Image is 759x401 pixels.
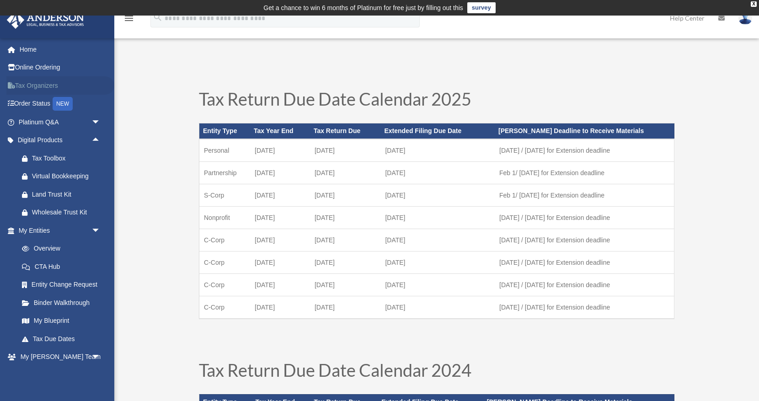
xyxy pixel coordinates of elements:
[495,139,674,162] td: [DATE] / [DATE] for Extension deadline
[6,348,114,366] a: My [PERSON_NAME] Teamarrow_drop_down
[380,273,495,296] td: [DATE]
[13,312,114,330] a: My Blueprint
[13,257,114,276] a: CTA Hub
[380,161,495,184] td: [DATE]
[380,206,495,229] td: [DATE]
[495,251,674,273] td: [DATE] / [DATE] for Extension deadline
[380,139,495,162] td: [DATE]
[467,2,496,13] a: survey
[250,139,310,162] td: [DATE]
[250,123,310,139] th: Tax Year End
[91,113,110,132] span: arrow_drop_down
[123,16,134,24] a: menu
[13,185,114,203] a: Land Trust Kit
[13,203,114,222] a: Wholesale Trust Kit
[13,330,110,348] a: Tax Due Dates
[199,184,251,206] td: S-Corp
[380,251,495,273] td: [DATE]
[199,161,251,184] td: Partnership
[495,123,674,139] th: [PERSON_NAME] Deadline to Receive Materials
[199,206,251,229] td: Nonprofit
[13,294,114,312] a: Binder Walkthrough
[153,12,163,22] i: search
[32,153,103,164] div: Tax Toolbox
[199,251,251,273] td: C-Corp
[495,273,674,296] td: [DATE] / [DATE] for Extension deadline
[199,296,251,319] td: C-Corp
[6,366,114,384] a: My Documentsarrow_drop_down
[91,221,110,240] span: arrow_drop_down
[6,76,114,95] a: Tax Organizers
[32,171,103,182] div: Virtual Bookkeeping
[310,206,381,229] td: [DATE]
[4,11,87,29] img: Anderson Advisors Platinum Portal
[495,229,674,251] td: [DATE] / [DATE] for Extension deadline
[13,276,114,294] a: Entity Change Request
[495,296,674,319] td: [DATE] / [DATE] for Extension deadline
[6,113,114,131] a: Platinum Q&Aarrow_drop_down
[310,251,381,273] td: [DATE]
[53,97,73,111] div: NEW
[6,221,114,240] a: My Entitiesarrow_drop_down
[199,139,251,162] td: Personal
[495,206,674,229] td: [DATE] / [DATE] for Extension deadline
[250,273,310,296] td: [DATE]
[91,348,110,367] span: arrow_drop_down
[6,40,114,59] a: Home
[380,123,495,139] th: Extended Filing Due Date
[250,296,310,319] td: [DATE]
[6,59,114,77] a: Online Ordering
[199,273,251,296] td: C-Corp
[6,95,114,113] a: Order StatusNEW
[310,161,381,184] td: [DATE]
[250,206,310,229] td: [DATE]
[310,273,381,296] td: [DATE]
[250,229,310,251] td: [DATE]
[199,90,674,112] h1: Tax Return Due Date Calendar 2025
[495,184,674,206] td: Feb 1/ [DATE] for Extension deadline
[13,240,114,258] a: Overview
[32,207,103,218] div: Wholesale Trust Kit
[495,161,674,184] td: Feb 1/ [DATE] for Extension deadline
[738,11,752,25] img: User Pic
[123,13,134,24] i: menu
[380,229,495,251] td: [DATE]
[380,184,495,206] td: [DATE]
[199,123,251,139] th: Entity Type
[250,161,310,184] td: [DATE]
[751,1,757,7] div: close
[6,131,114,150] a: Digital Productsarrow_drop_up
[199,229,251,251] td: C-Corp
[310,229,381,251] td: [DATE]
[310,123,381,139] th: Tax Return Due
[250,251,310,273] td: [DATE]
[13,167,114,186] a: Virtual Bookkeeping
[310,139,381,162] td: [DATE]
[91,366,110,385] span: arrow_drop_down
[380,296,495,319] td: [DATE]
[199,361,674,383] h1: Tax Return Due Date Calendar 2024
[91,131,110,150] span: arrow_drop_up
[310,296,381,319] td: [DATE]
[32,189,103,200] div: Land Trust Kit
[250,184,310,206] td: [DATE]
[263,2,463,13] div: Get a chance to win 6 months of Platinum for free just by filling out this
[310,184,381,206] td: [DATE]
[13,149,114,167] a: Tax Toolbox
